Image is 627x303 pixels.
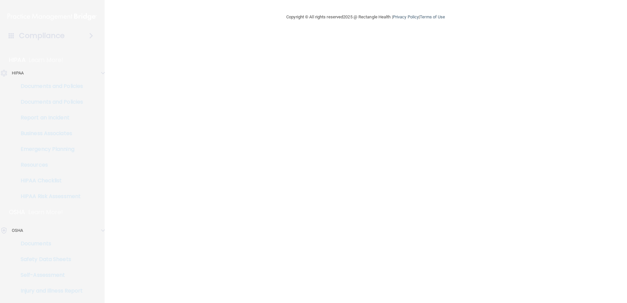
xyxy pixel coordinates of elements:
p: HIPAA Risk Assessment [4,193,94,200]
p: Documents and Policies [4,83,94,90]
a: Privacy Policy [393,14,419,19]
p: Documents [4,240,94,247]
p: HIPAA Checklist [4,177,94,184]
p: OSHA [9,208,25,216]
p: OSHA [12,227,23,234]
h4: Compliance [19,31,65,40]
p: Emergency Planning [4,146,94,152]
p: HIPAA [12,69,24,77]
a: Terms of Use [420,14,445,19]
p: Resources [4,162,94,168]
p: Injury and Illness Report [4,288,94,294]
p: Learn More! [29,56,64,64]
p: Business Associates [4,130,94,137]
p: HIPAA [9,56,26,64]
img: PMB logo [8,10,97,23]
p: Self-Assessment [4,272,94,278]
p: Documents and Policies [4,99,94,105]
p: Learn More! [29,208,63,216]
div: Copyright © All rights reserved 2025 @ Rectangle Health | | [246,7,485,28]
p: Safety Data Sheets [4,256,94,263]
p: Report an Incident [4,114,94,121]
